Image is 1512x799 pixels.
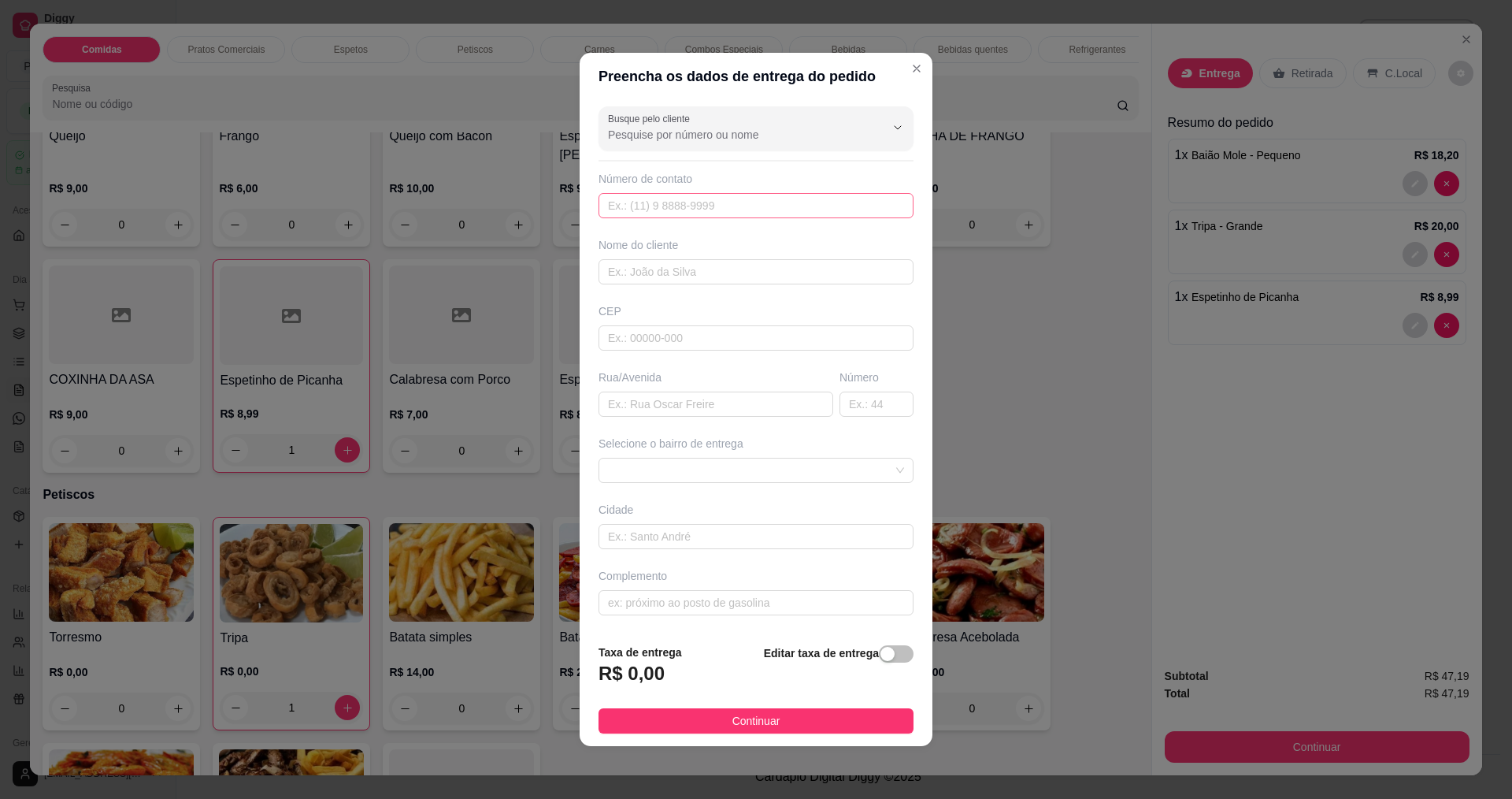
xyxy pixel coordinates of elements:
input: Ex.: Rua Oscar Freire [598,392,833,417]
div: Selecione o bairro de entrega [598,436,913,452]
span: Continuar [732,712,780,730]
input: Busque pelo cliente [608,127,860,143]
strong: Editar taxa de entrega [764,647,879,660]
div: Rua/Avenida [598,370,833,385]
input: Ex.: (11) 9 8888-9999 [598,193,913,218]
input: Ex.: 44 [839,392,913,417]
input: Ex.: 00000-000 [598,325,913,351]
button: Close [904,56,929,81]
input: ex: próximo ao posto de gasolina [598,590,913,615]
header: Preencha os dados de entrega do pedido [580,53,932,100]
button: Show suggestions [885,115,910,140]
h3: R$ 0,00 [598,661,665,686]
div: CEP [598,303,913,319]
div: Número de contato [598,171,913,187]
button: Continuar [598,708,913,734]
div: Cidade [598,502,913,518]
input: Ex.: João da Silva [598,259,913,284]
div: Complemento [598,568,913,584]
label: Busque pelo cliente [608,112,695,125]
input: Ex.: Santo André [598,524,913,549]
div: Número [839,370,913,385]
strong: Taxa de entrega [598,646,682,659]
div: Nome do cliente [598,237,913,253]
